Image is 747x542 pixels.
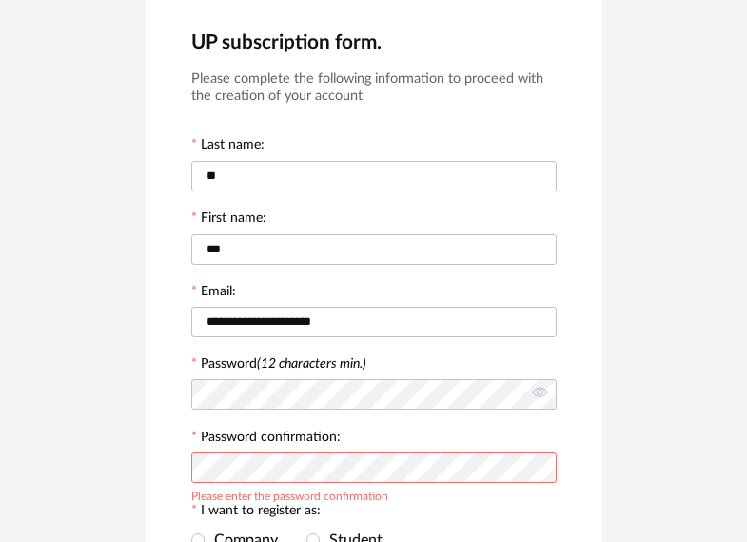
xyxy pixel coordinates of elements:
label: First name: [191,211,266,229]
h3: Please complete the following information to proceed with the creation of your account [191,70,557,106]
div: Please enter the password confirmation [191,487,388,502]
label: Password [201,357,366,371]
label: I want to register as: [191,504,321,521]
h2: UP subscription form. [191,30,557,55]
label: Last name: [191,138,265,155]
label: Password confirmation: [191,431,341,448]
label: Email: [191,285,236,302]
i: (12 characters min.) [257,357,366,371]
